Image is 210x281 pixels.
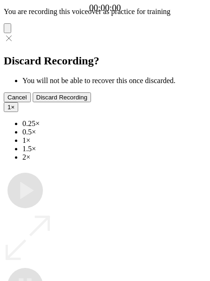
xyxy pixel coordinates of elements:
li: 1.5× [22,145,206,153]
button: 1× [4,102,18,112]
li: You will not be able to recover this once discarded. [22,77,206,85]
h2: Discard Recording? [4,55,206,67]
p: You are recording this voiceover as practice for training [4,7,206,16]
li: 1× [22,136,206,145]
li: 0.25× [22,119,206,128]
button: Discard Recording [33,92,91,102]
li: 2× [22,153,206,162]
span: 1 [7,104,11,111]
button: Cancel [4,92,31,102]
a: 00:00:00 [89,3,121,13]
li: 0.5× [22,128,206,136]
